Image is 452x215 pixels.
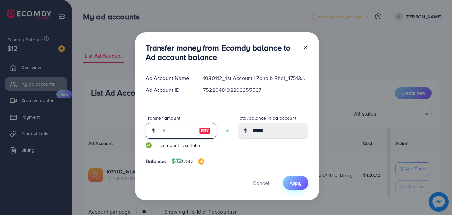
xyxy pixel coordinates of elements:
span: USD [182,158,192,165]
img: guide [146,142,152,148]
small: This amount is suitable [146,142,216,149]
span: Balance: [146,158,166,165]
label: Total balance in ad account [238,115,296,121]
span: Apply [290,180,302,186]
div: 7522048192293355537 [198,86,313,94]
div: Ad Account ID [140,86,198,94]
h4: $12 [172,157,204,165]
button: Cancel [245,176,278,190]
div: Ad Account Name [140,74,198,82]
img: image [199,127,211,135]
img: image [198,158,204,165]
div: 1030112_1st Account | Zohaib Bhai_1751363330022 [198,74,313,82]
button: Apply [283,176,308,190]
label: Transfer amount [146,115,180,121]
span: Cancel [253,179,269,187]
h3: Transfer money from Ecomdy balance to Ad account balance [146,43,298,62]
